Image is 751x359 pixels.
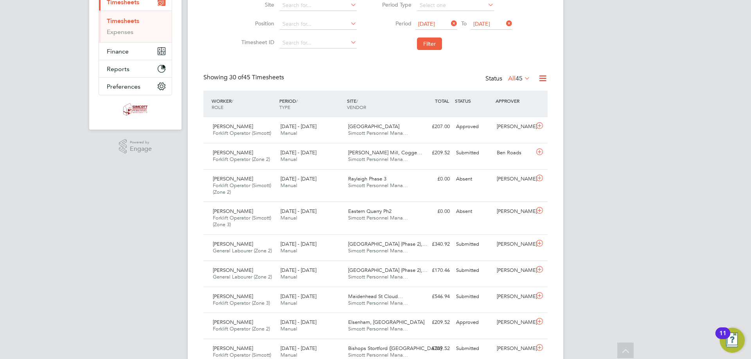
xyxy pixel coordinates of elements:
span: Finance [107,48,129,55]
span: [DATE] - [DATE] [280,208,316,214]
span: Manual [280,247,297,254]
span: Maidenhead St Cloud… [348,293,403,300]
span: Forklift Operator (Simcott) (Zone 3) [213,214,271,228]
a: Powered byEngage [119,139,152,154]
span: Rayleigh Phase 3 [348,175,386,182]
span: 45 [516,75,523,82]
label: Timesheet ID [239,39,274,46]
div: £0.00 [412,173,453,186]
span: Manual [280,130,297,136]
span: [GEOGRAPHIC_DATA] [348,123,399,130]
span: Simcott Personnel Mana… [348,300,408,306]
span: [DATE] - [DATE] [280,319,316,325]
span: Manual [280,156,297,163]
div: £0.00 [412,205,453,218]
label: Period Type [376,1,411,8]
div: Approved [453,120,494,133]
span: Forklift Operator (Simcott) (Zone 2) [213,182,271,195]
span: Simcott Personnel Mana… [348,156,408,163]
span: Manual [280,352,297,358]
span: Simcott Personnel Mana… [348,130,408,136]
button: Open Resource Center, 11 new notifications [720,328,745,353]
div: [PERSON_NAME] [494,316,534,329]
div: £209.52 [412,342,453,355]
span: Forklift Operator (Zone 3) [213,300,270,306]
div: SITE [345,94,413,114]
div: Absent [453,205,494,218]
span: [DATE] [418,20,435,27]
div: £209.52 [412,146,453,159]
span: Manual [280,182,297,189]
div: £546.94 [412,290,453,303]
div: £207.00 [412,120,453,133]
span: Forklift Operator (Simcott) [213,130,271,136]
div: Status [485,73,532,84]
span: Manual [280,273,297,280]
div: Showing [203,73,286,82]
span: Forklift Operator (Zone 2) [213,156,270,163]
span: [PERSON_NAME] [213,267,253,273]
span: Forklift Operator (Zone 2) [213,325,270,332]
span: Engage [130,146,152,152]
div: 11 [719,333,726,343]
span: Simcott Personnel Mana… [348,352,408,358]
span: TYPE [279,104,290,110]
span: VENDOR [347,104,366,110]
span: [GEOGRAPHIC_DATA] (Phase 2),… [348,241,428,247]
span: [DATE] - [DATE] [280,175,316,182]
div: [PERSON_NAME] [494,173,534,186]
div: [PERSON_NAME] [494,238,534,251]
span: [PERSON_NAME] [213,149,253,156]
span: [DATE] - [DATE] [280,267,316,273]
div: £170.46 [412,264,453,277]
div: Absent [453,173,494,186]
span: [PERSON_NAME] [213,241,253,247]
span: Elsenham, [GEOGRAPHIC_DATA] [348,319,424,325]
div: [PERSON_NAME] [494,205,534,218]
div: STATUS [453,94,494,108]
a: Expenses [107,28,133,36]
span: / [232,98,233,104]
span: 30 of [229,73,243,81]
span: TOTAL [435,98,449,104]
span: 45 Timesheets [229,73,284,81]
span: Manual [280,214,297,221]
span: General Labourer (Zone 2) [213,247,272,254]
span: Simcott Personnel Mana… [348,247,408,254]
span: Eastern Quarry Ph2 [348,208,392,214]
div: Ben Roads [494,146,534,159]
a: Go to home page [99,103,172,116]
div: [PERSON_NAME] [494,290,534,303]
span: [PERSON_NAME] [213,345,253,352]
span: Manual [280,325,297,332]
span: / [296,98,298,104]
div: Approved [453,316,494,329]
button: Preferences [99,78,172,95]
span: Preferences [107,83,140,90]
div: Submitted [453,290,494,303]
input: Search for... [280,19,357,30]
div: Submitted [453,342,494,355]
img: simcott-logo-retina.png [123,103,148,116]
span: Simcott Personnel Mana… [348,325,408,332]
span: Simcott Personnel Mana… [348,182,408,189]
span: General Labourer (Zone 2) [213,273,272,280]
label: Position [239,20,274,27]
span: Simcott Personnel Mana… [348,214,408,221]
span: [PERSON_NAME] [213,175,253,182]
span: To [459,18,469,29]
label: Site [239,1,274,8]
button: Reports [99,60,172,77]
span: [DATE] - [DATE] [280,123,316,130]
span: Bishops Stortford ([GEOGRAPHIC_DATA]… [348,345,447,352]
div: Timesheets [99,11,172,42]
button: Finance [99,43,172,60]
div: £340.92 [412,238,453,251]
span: ROLE [212,104,223,110]
div: [PERSON_NAME] [494,342,534,355]
div: APPROVER [494,94,534,108]
div: [PERSON_NAME] [494,120,534,133]
span: [PERSON_NAME] [213,123,253,130]
div: [PERSON_NAME] [494,264,534,277]
div: PERIOD [277,94,345,114]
